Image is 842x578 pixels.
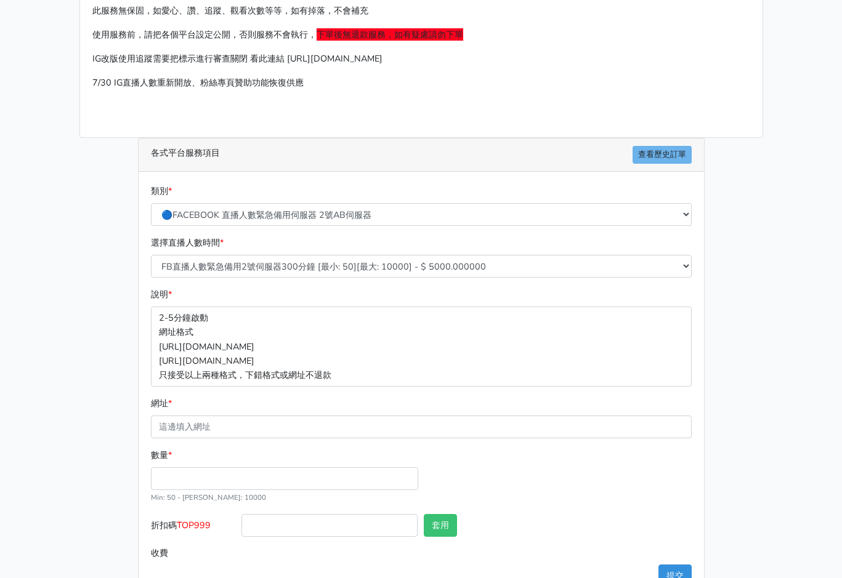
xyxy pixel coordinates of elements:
input: 這邊填入網址 [151,415,692,438]
span: 下單後無退款服務，如有疑慮請勿下單 [317,28,463,41]
button: 套用 [424,514,457,537]
p: 此服務無保固，如愛心、讚、追蹤、觀看次數等等，如有掉落，不會補充 [92,4,750,18]
p: 7/30 IG直播人數重新開放、粉絲專頁贊助功能恢復供應 [92,76,750,90]
p: 2-5分鐘啟動 網址格式 [URL][DOMAIN_NAME] [URL][DOMAIN_NAME] 只接受以上兩種格式，下錯格式或網址不退款 [151,307,692,386]
label: 選擇直播人數時間 [151,236,224,250]
label: 數量 [151,448,172,462]
label: 說明 [151,287,172,302]
label: 網址 [151,396,172,411]
p: 使用服務前，請把各個平台設定公開，否則服務不會執行， [92,28,750,42]
p: IG改版使用追蹤需要把標示進行審查關閉 看此連結 [URL][DOMAIN_NAME] [92,52,750,66]
label: 折扣碼 [148,514,239,542]
span: TOP999 [177,519,211,531]
label: 收費 [148,542,239,564]
label: 類別 [151,184,172,198]
div: 各式平台服務項目 [139,138,704,172]
a: 查看歷史訂單 [633,146,692,164]
small: Min: 50 - [PERSON_NAME]: 10000 [151,492,266,502]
